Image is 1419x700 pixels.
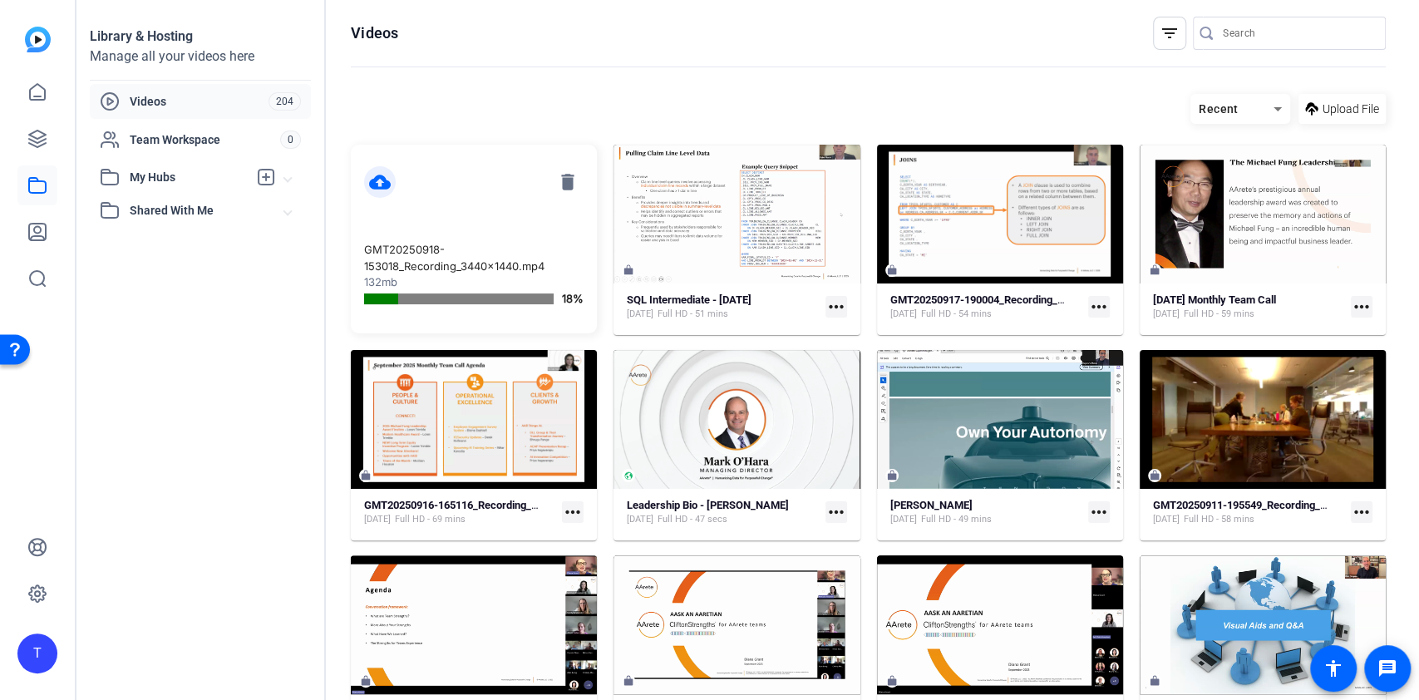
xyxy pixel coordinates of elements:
input: Search [1223,23,1372,43]
span: Team Workspace [130,131,280,148]
span: [DATE] [1153,308,1180,321]
mat-icon: more_horiz [1351,296,1372,318]
span: My Hubs [130,169,248,186]
a: SQL Intermediate - [DATE][DATE]Full HD - 51 mins [627,293,818,321]
span: [DATE] [627,308,653,321]
a: GMT20250916-165116_Recording_1920x1200[DATE]Full HD - 69 mins [364,499,555,526]
p: 132mb [364,274,584,291]
strong: [PERSON_NAME] [890,499,973,511]
mat-icon: filter_list [1160,23,1180,43]
span: [DATE] [890,308,917,321]
strong: [DATE] Monthly Team Call [1153,293,1276,306]
span: Full HD - 49 mins [921,513,992,526]
div: Manage all your videos here [90,47,311,67]
mat-icon: more_horiz [825,501,847,523]
span: 204 [269,92,301,111]
a: Leadership Bio - [PERSON_NAME][DATE]Full HD - 47 secs [627,499,818,526]
span: [DATE] [1153,513,1180,526]
mat-icon: accessibility [1323,658,1343,678]
span: Videos [130,93,269,110]
a: GMT20250917-190004_Recording_1920x1200[DATE]Full HD - 54 mins [890,293,1081,321]
button: Upload File [1298,94,1386,124]
div: T [17,633,57,673]
span: [DATE] [890,513,917,526]
div: Library & Hosting [90,27,311,47]
span: 18% [562,291,584,308]
span: Shared With Me [130,202,284,219]
span: Full HD - 59 mins [1184,308,1254,321]
span: Full HD - 69 mins [395,513,466,526]
strong: SQL Intermediate - [DATE] [627,293,751,306]
span: Upload File [1323,101,1379,118]
strong: GMT20250911-195549_Recording_1920x1200 [1153,499,1372,511]
span: [DATE] [364,513,391,526]
mat-icon: cloud_upload [364,166,396,198]
mat-icon: more_horiz [825,296,847,318]
mat-icon: more_horiz [1351,501,1372,523]
mat-icon: more_horiz [1088,296,1110,318]
p: GMT20250918-153018_Recording_3440x1440.mp4 [364,242,584,274]
strong: GMT20250916-165116_Recording_1920x1200 [364,499,584,511]
a: GMT20250911-195549_Recording_1920x1200[DATE]Full HD - 58 mins [1153,499,1344,526]
span: Full HD - 58 mins [1184,513,1254,526]
a: [DATE] Monthly Team Call[DATE]Full HD - 59 mins [1153,293,1344,321]
mat-icon: more_horiz [1088,501,1110,523]
mat-icon: message [1377,658,1397,678]
h1: Videos [351,23,398,43]
span: [DATE] [627,513,653,526]
strong: Leadership Bio - [PERSON_NAME] [627,499,789,511]
strong: GMT20250917-190004_Recording_1920x1200 [890,293,1110,306]
span: Full HD - 47 secs [658,513,727,526]
mat-expansion-panel-header: Shared With Me [90,194,311,227]
img: blue-gradient.svg [25,27,51,52]
span: 0 [280,131,301,149]
span: Recent [1199,102,1239,116]
mat-icon: more_horiz [562,501,584,523]
a: [PERSON_NAME][DATE]Full HD - 49 mins [890,499,1081,526]
mat-icon: delete [552,166,584,198]
span: Full HD - 51 mins [658,308,728,321]
span: Full HD - 54 mins [921,308,992,321]
mat-expansion-panel-header: My Hubs [90,160,311,194]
